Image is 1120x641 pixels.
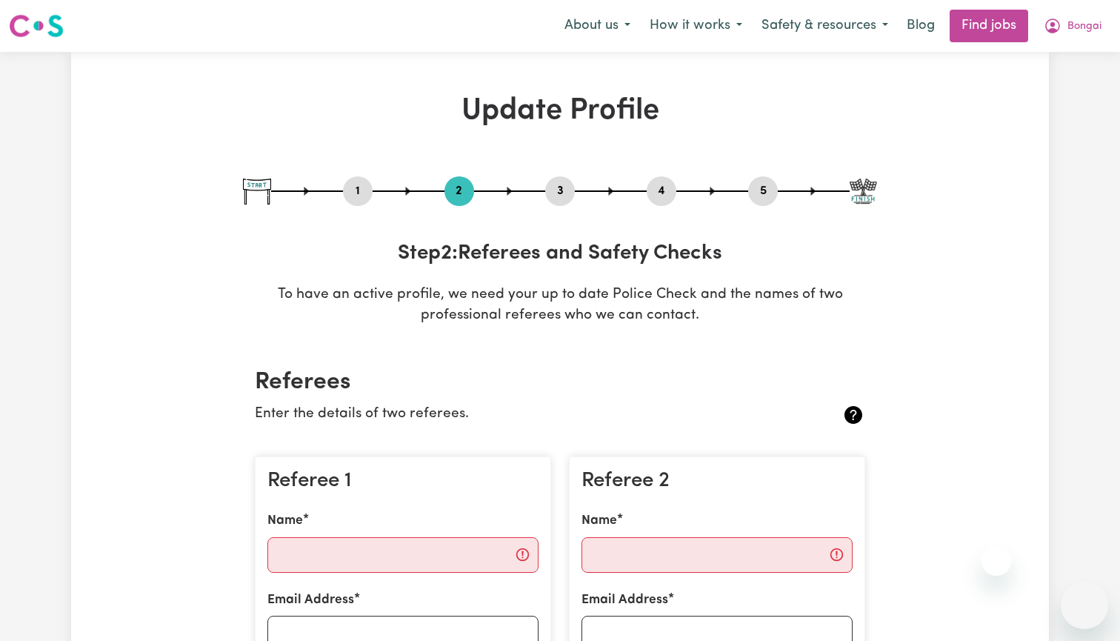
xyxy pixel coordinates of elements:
img: Careseekers logo [9,13,64,39]
a: Blog [898,10,944,42]
h3: Step 2 : Referees and Safety Checks [243,242,877,267]
iframe: Button to launch messaging window [1061,582,1108,629]
h2: Referees [255,368,865,396]
h1: Update Profile [243,93,877,129]
button: How it works [640,10,752,41]
button: Go to step 1 [343,182,373,201]
button: About us [555,10,640,41]
p: Enter the details of two referees. [255,404,764,425]
button: Go to step 5 [748,182,778,201]
span: Bongai [1067,19,1101,35]
label: Name [267,511,303,531]
label: Name [581,511,617,531]
button: Go to step 2 [444,182,474,201]
h3: Referee 1 [267,469,539,494]
button: Safety & resources [752,10,898,41]
p: To have an active profile, we need your up to date Police Check and the names of two professional... [243,285,877,328]
button: My Account [1034,10,1111,41]
button: Go to step 4 [647,182,676,201]
a: Find jobs [950,10,1028,42]
label: Email Address [267,591,354,610]
button: Go to step 3 [545,182,575,201]
iframe: Close message [981,546,1011,576]
a: Careseekers logo [9,9,64,43]
h3: Referee 2 [581,469,853,494]
label: Email Address [581,591,668,610]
